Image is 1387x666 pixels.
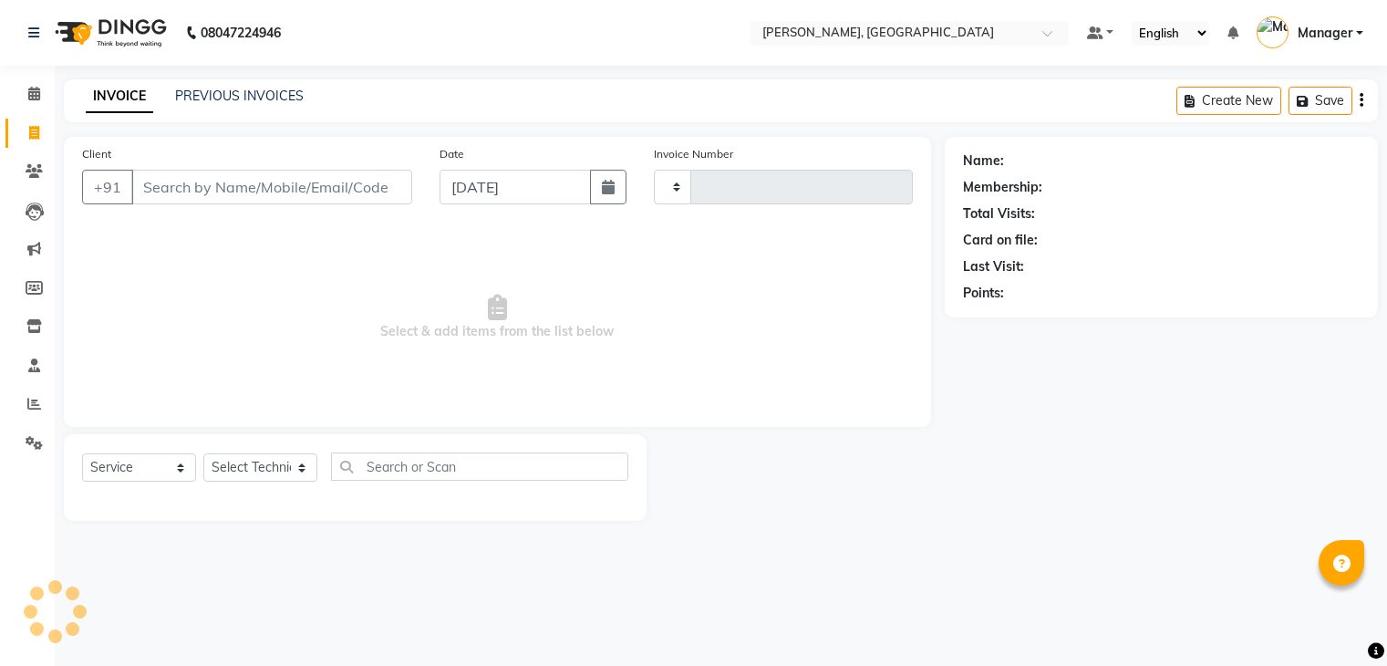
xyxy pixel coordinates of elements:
[1289,87,1352,115] button: Save
[1257,16,1289,48] img: Manager
[82,146,111,162] label: Client
[440,146,464,162] label: Date
[963,178,1042,197] div: Membership:
[963,231,1038,250] div: Card on file:
[175,88,304,104] a: PREVIOUS INVOICES
[331,453,628,481] input: Search or Scan
[1298,24,1352,43] span: Manager
[963,257,1024,276] div: Last Visit:
[131,170,412,204] input: Search by Name/Mobile/Email/Code
[47,7,171,58] img: logo
[82,226,913,409] span: Select & add items from the list below
[201,7,281,58] b: 08047224946
[1176,87,1281,115] button: Create New
[654,146,733,162] label: Invoice Number
[963,284,1004,303] div: Points:
[963,204,1035,224] div: Total Visits:
[82,170,133,204] button: +91
[963,151,1004,171] div: Name:
[86,80,153,113] a: INVOICE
